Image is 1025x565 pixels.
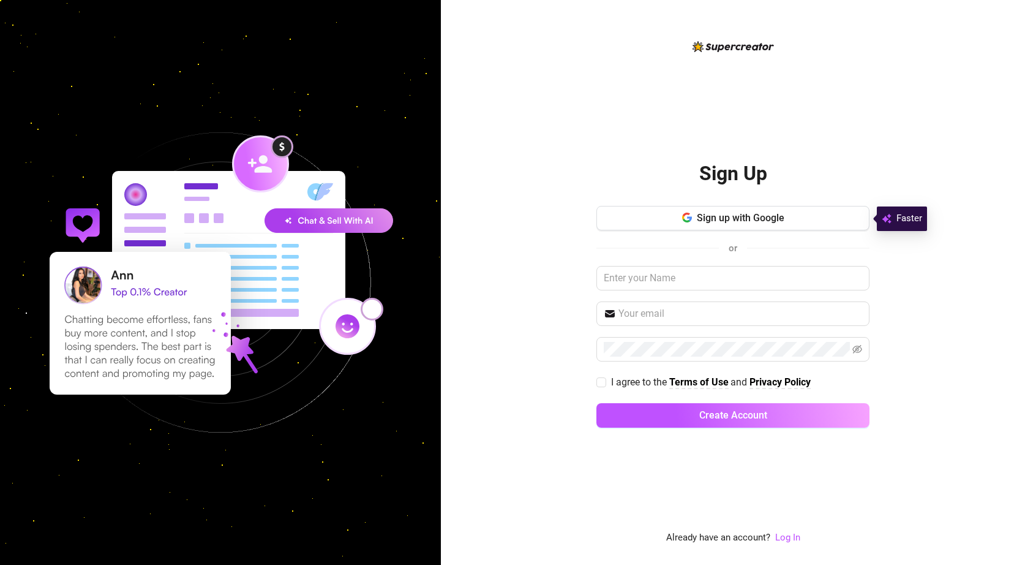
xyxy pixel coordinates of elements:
[852,344,862,354] span: eye-invisible
[896,211,922,226] span: Faster
[9,70,432,495] img: signup-background-D0MIrEPF.svg
[699,409,767,421] span: Create Account
[618,306,862,321] input: Your email
[775,531,800,545] a: Log In
[596,266,869,290] input: Enter your Name
[596,403,869,428] button: Create Account
[882,211,892,226] img: svg%3e
[699,161,767,186] h2: Sign Up
[693,41,774,52] img: logo-BBDzfeDw.svg
[666,531,770,545] span: Already have an account?
[596,206,869,230] button: Sign up with Google
[669,376,729,388] strong: Terms of Use
[669,376,729,389] a: Terms of Use
[749,376,811,388] strong: Privacy Policy
[697,212,784,224] span: Sign up with Google
[611,376,669,388] span: I agree to the
[729,243,737,254] span: or
[749,376,811,389] a: Privacy Policy
[730,376,749,388] span: and
[775,532,800,543] a: Log In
